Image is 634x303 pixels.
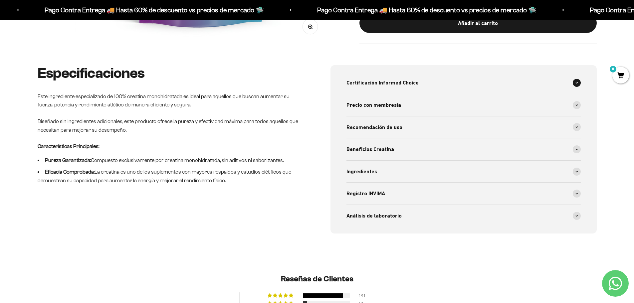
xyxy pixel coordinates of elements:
[346,116,581,138] summary: Recomendación de uso
[38,143,99,149] strong: Características Principales:
[38,65,304,81] h2: Especificaciones
[109,100,137,111] span: Enviar
[346,145,394,154] span: Beneficios Creatina
[45,169,95,175] strong: Eficacia Comprobada:
[8,85,138,96] div: Un mejor precio
[609,65,617,73] mark: 0
[8,45,138,57] div: Reseñas de otros clientes
[346,123,402,132] span: Recomendación de uso
[359,13,597,33] button: Añadir al carrito
[346,189,385,198] span: Registro INVIMA
[123,273,512,285] h2: Reseñas de Clientes
[346,167,377,176] span: Ingredientes
[346,161,581,183] summary: Ingredientes
[21,5,240,15] p: Pago Contra Entrega 🚚 Hasta 60% de descuento vs precios de mercado 🛸
[38,92,304,109] p: Este ingrediente especializado de 100% creatina monohidratada es ideal para aquellos que buscan a...
[38,117,304,134] p: Diseñado sin ingredientes adicionales, este producto ofrece la pureza y efectividad máxima para t...
[373,19,583,28] div: Añadir al carrito
[8,32,138,43] div: Más información sobre los ingredientes
[8,11,138,26] p: ¿Qué te haría sentir más seguro de comprar este producto?
[8,72,138,83] div: Un video del producto
[346,138,581,160] summary: Beneficios Creatina
[346,78,419,87] span: Certificación Informed Choice
[294,5,513,15] p: Pago Contra Entrega 🚚 Hasta 60% de descuento vs precios de mercado 🛸
[346,72,581,94] summary: Certificación Informed Choice
[612,72,629,79] a: 0
[38,156,304,165] li: Compuesto exclusivamente por creatina monohidratada, sin aditivos ni saborizantes.
[359,293,367,298] div: 191
[8,58,138,70] div: Una promoción especial
[346,101,401,109] span: Precio con membresía
[346,212,402,220] span: Análisis de laboratorio
[346,205,581,227] summary: Análisis de laboratorio
[346,183,581,205] summary: Registro INVIMA
[108,100,138,111] button: Enviar
[268,293,294,298] div: 85% (191) reviews with 5 star rating
[346,94,581,116] summary: Precio con membresía
[38,168,304,185] li: La creatina es uno de los suplementos con mayores respaldos y estudios ciétificos que demuestran ...
[45,157,91,163] strong: Pureza Garantizada:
